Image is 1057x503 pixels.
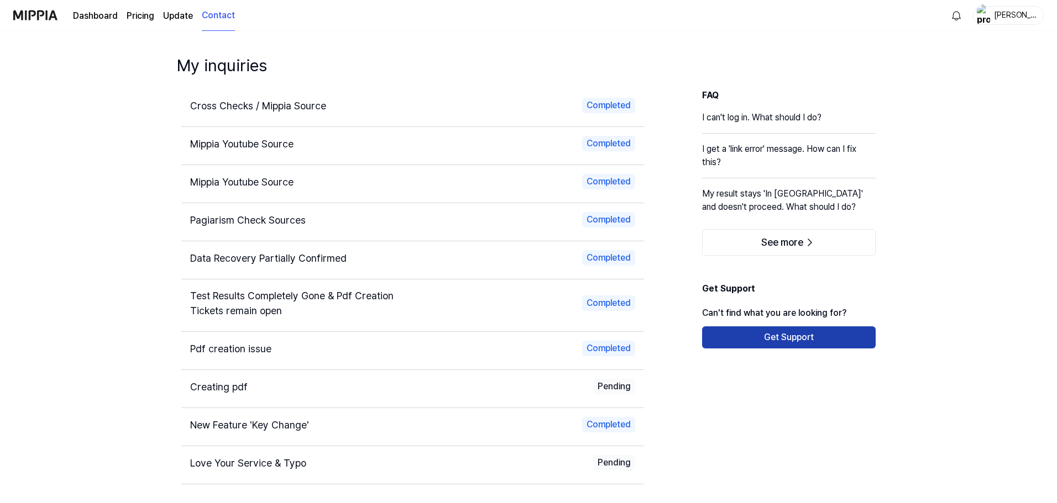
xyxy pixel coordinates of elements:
a: I get a 'link error' message. How can I fix this? [702,142,876,178]
span: Test Results Completely Gone & Pdf Creation Tickets remain open [190,290,394,316]
h3: FAQ [702,89,876,102]
span: Mippia Youtube Source [190,138,294,150]
h1: My inquiries [177,53,267,78]
div: Completed [582,250,635,266]
p: Can't find what you are looking for? [702,300,876,326]
a: Update [163,9,193,23]
span: Pdf creation issue [190,343,271,354]
span: See more [761,237,803,248]
a: My result stays 'In [GEOGRAPHIC_DATA]' and doesn't proceed. What should I do? [702,187,876,223]
div: Completed [582,295,635,311]
img: 알림 [950,9,963,22]
div: Pending [593,455,635,470]
a: I can't log in. What should I do? [702,111,876,133]
a: Dashboard [73,9,118,23]
a: Contact [202,1,235,31]
button: profile[PERSON_NAME] [973,6,1044,25]
div: Completed [582,136,635,151]
button: See more [702,229,876,256]
span: Data Recovery Partially Confirmed [190,252,347,264]
a: Get Support [702,332,876,342]
h1: Get Support [702,282,876,300]
img: profile [977,4,990,27]
div: Completed [582,417,635,432]
span: Mippia Youtube Source [190,176,294,188]
span: Cross Checks / Mippia Source [190,100,326,112]
span: Pagiarism Check Sources [190,214,306,226]
a: See more [702,237,876,248]
button: Get Support [702,326,876,348]
div: Completed [582,98,635,113]
div: [PERSON_NAME] [993,9,1037,21]
div: Pending [593,379,635,394]
div: Completed [582,341,635,356]
span: Creating pdf [190,381,248,393]
div: Completed [582,212,635,227]
span: New Feature 'Key Change' [190,419,309,431]
a: Pricing [127,9,154,23]
span: Love Your Service & Typo [190,457,306,469]
div: Completed [582,174,635,189]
